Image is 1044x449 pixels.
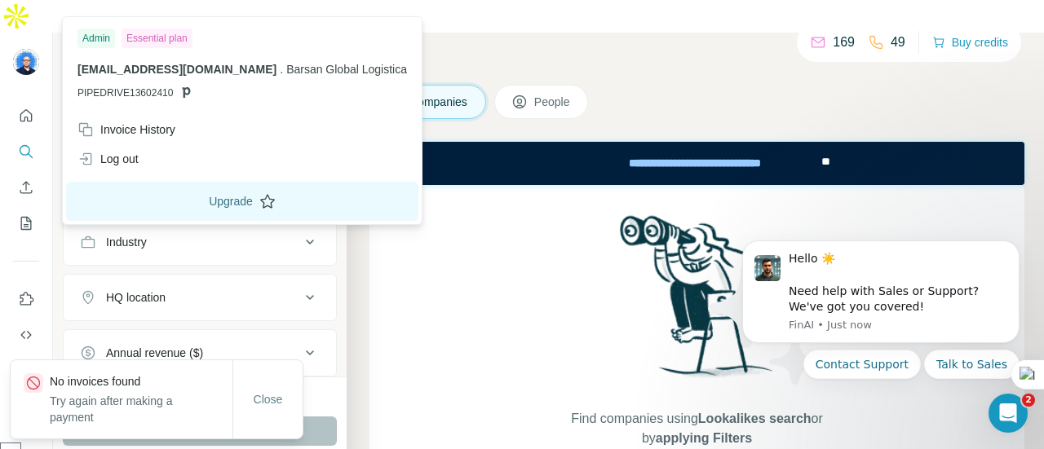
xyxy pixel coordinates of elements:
[77,121,175,138] div: Invoice History
[50,393,232,425] p: Try again after making a payment
[13,49,39,75] img: Avatar
[369,142,1024,185] iframe: Banner
[122,29,192,48] div: Essential plan
[280,63,283,76] span: .
[77,151,139,167] div: Log out
[13,320,39,350] button: Use Surfe API
[13,173,39,202] button: Enrich CSV
[13,284,39,314] button: Use Surfe on LinkedIn
[106,289,166,306] div: HQ location
[697,250,844,397] img: Surfe Illustration - Stars
[64,333,336,372] button: Annual revenue ($)
[77,63,276,76] span: [EMAIL_ADDRESS][DOMAIN_NAME]
[13,209,39,238] button: My lists
[50,373,232,390] p: No invoices found
[718,222,1044,441] iframe: Intercom notifications message
[77,86,173,100] span: PIPEDRIVE13602410
[242,385,294,414] button: Close
[286,63,407,76] span: Barsan Global Logistica
[566,409,827,448] span: Find companies using or by
[1022,394,1035,407] span: 2
[656,431,752,445] span: applying Filters
[932,31,1008,54] button: Buy credits
[254,391,283,407] span: Close
[106,234,147,250] div: Industry
[77,29,115,48] div: Admin
[369,52,1024,75] h4: Search
[698,412,812,425] span: Lookalikes search
[833,33,855,52] p: 169
[891,33,905,52] p: 49
[106,345,203,361] div: Annual revenue ($)
[989,394,1028,433] iframe: Intercom live chat
[66,182,418,221] button: Upgrade
[534,94,572,110] span: People
[409,94,469,110] span: Companies
[64,222,336,262] button: Industry
[13,356,39,385] button: Dashboard
[13,137,39,166] button: Search
[613,211,782,393] img: Surfe Illustration - Woman searching with binoculars
[64,278,336,317] button: HQ location
[13,101,39,130] button: Quick start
